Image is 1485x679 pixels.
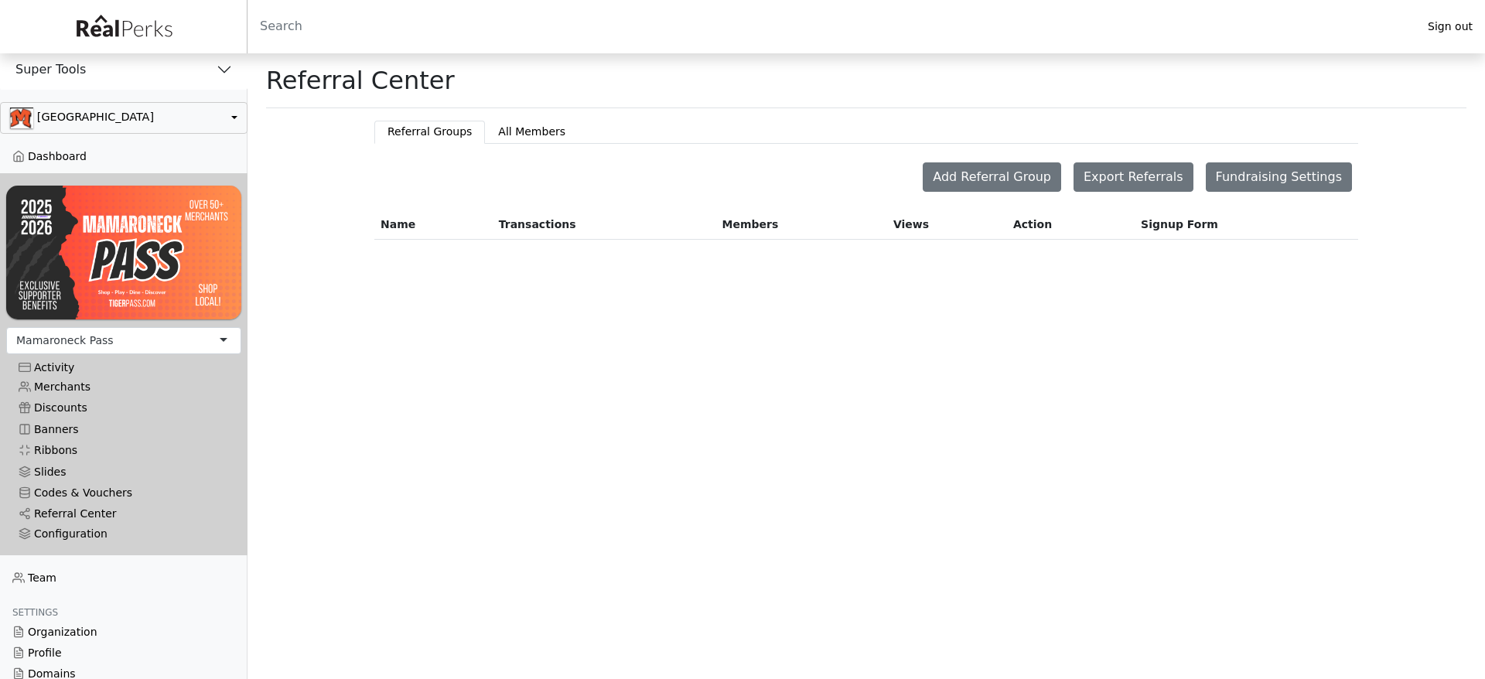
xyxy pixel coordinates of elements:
a: Referral Center [6,503,241,524]
input: Search [247,8,1415,45]
a: Banners [6,419,241,440]
div: Mamaroneck Pass [16,333,114,349]
a: Slides [6,461,241,482]
div: Activity [19,361,229,374]
button: Referral Groups [374,121,485,143]
th: Transactions [493,210,716,240]
h1: Referral Center [266,66,455,95]
a: Ribbons [6,440,241,461]
img: UvwXJMpi3zTF1NL6z0MrguGCGojMqrs78ysOqfof.png [6,186,241,319]
th: Views [887,210,1007,240]
th: Signup Form [1135,210,1358,240]
th: Members [716,210,887,240]
button: Fundraising Settings [1206,162,1352,192]
a: Discounts [6,398,241,418]
button: Export Referrals [1074,162,1193,192]
img: 0SBPtshqTvrgEtdEgrWk70gKnUHZpYRm94MZ5hDb.png [10,107,33,128]
img: real_perks_logo-01.svg [68,9,179,44]
th: Action [1007,210,1135,240]
a: Merchants [6,377,241,398]
a: Codes & Vouchers [6,483,241,503]
button: Add Referral Group [923,162,1061,192]
div: Configuration [19,527,229,541]
th: Name [374,210,493,240]
button: All Members [485,121,579,143]
a: Sign out [1415,16,1485,37]
span: Settings [12,607,58,618]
